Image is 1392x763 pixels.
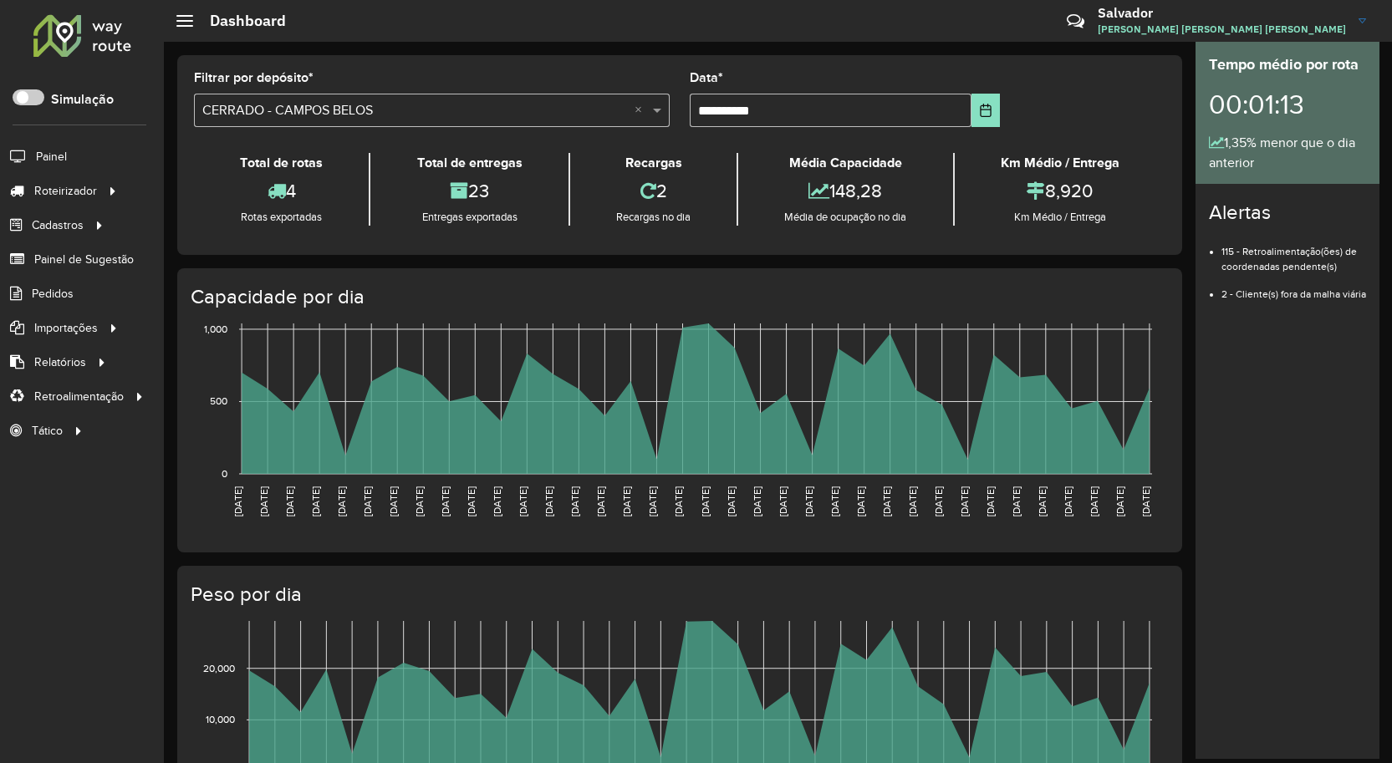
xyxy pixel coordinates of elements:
[742,153,948,173] div: Média Capacidade
[362,486,373,516] text: [DATE]
[881,486,892,516] text: [DATE]
[222,468,227,479] text: 0
[191,582,1165,607] h4: Peso por dia
[32,216,84,234] span: Cadastros
[1063,486,1073,516] text: [DATE]
[466,486,477,516] text: [DATE]
[673,486,684,516] text: [DATE]
[1114,486,1125,516] text: [DATE]
[1209,201,1366,225] h4: Alertas
[375,173,563,209] div: 23
[647,486,658,516] text: [DATE]
[32,285,74,303] span: Pedidos
[414,486,425,516] text: [DATE]
[1098,5,1346,21] h3: Salvador
[971,94,1000,127] button: Choose Date
[690,68,723,88] label: Data
[752,486,762,516] text: [DATE]
[829,486,840,516] text: [DATE]
[32,422,63,440] span: Tático
[574,209,732,226] div: Recargas no dia
[742,173,948,209] div: 148,28
[959,209,1161,226] div: Km Médio / Entrega
[210,396,227,407] text: 500
[574,173,732,209] div: 2
[310,486,321,516] text: [DATE]
[198,153,365,173] div: Total de rotas
[959,153,1161,173] div: Km Médio / Entrega
[595,486,606,516] text: [DATE]
[203,663,235,674] text: 20,000
[375,153,563,173] div: Total de entregas
[204,323,227,334] text: 1,000
[258,486,269,516] text: [DATE]
[726,486,737,516] text: [DATE]
[742,209,948,226] div: Média de ocupação no dia
[492,486,502,516] text: [DATE]
[778,486,788,516] text: [DATE]
[198,209,365,226] div: Rotas exportadas
[635,100,649,120] span: Clear all
[34,354,86,371] span: Relatórios
[1221,274,1366,302] li: 2 - Cliente(s) fora da malha viária
[34,251,134,268] span: Painel de Sugestão
[1221,231,1366,274] li: 115 - Retroalimentação(ões) de coordenadas pendente(s)
[51,89,114,109] label: Simulação
[34,388,124,405] span: Retroalimentação
[1209,76,1366,133] div: 00:01:13
[206,714,235,725] text: 10,000
[985,486,996,516] text: [DATE]
[574,153,732,173] div: Recargas
[959,486,970,516] text: [DATE]
[543,486,554,516] text: [DATE]
[867,5,1042,50] div: Críticas? Dúvidas? Elogios? Sugestões? Entre em contato conosco!
[336,486,347,516] text: [DATE]
[1209,53,1366,76] div: Tempo médio por rota
[193,12,286,30] h2: Dashboard
[933,486,944,516] text: [DATE]
[1140,486,1151,516] text: [DATE]
[1058,3,1094,39] a: Contato Rápido
[803,486,814,516] text: [DATE]
[907,486,918,516] text: [DATE]
[36,148,67,165] span: Painel
[1089,486,1099,516] text: [DATE]
[621,486,632,516] text: [DATE]
[34,182,97,200] span: Roteirizador
[232,486,243,516] text: [DATE]
[375,209,563,226] div: Entregas exportadas
[194,68,314,88] label: Filtrar por depósito
[1209,133,1366,173] div: 1,35% menor que o dia anterior
[440,486,451,516] text: [DATE]
[191,285,1165,309] h4: Capacidade por dia
[284,486,295,516] text: [DATE]
[388,486,399,516] text: [DATE]
[518,486,528,516] text: [DATE]
[569,486,580,516] text: [DATE]
[198,173,365,209] div: 4
[34,319,98,337] span: Importações
[1037,486,1048,516] text: [DATE]
[1011,486,1022,516] text: [DATE]
[959,173,1161,209] div: 8,920
[1098,22,1346,37] span: [PERSON_NAME] [PERSON_NAME] [PERSON_NAME]
[700,486,711,516] text: [DATE]
[855,486,866,516] text: [DATE]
